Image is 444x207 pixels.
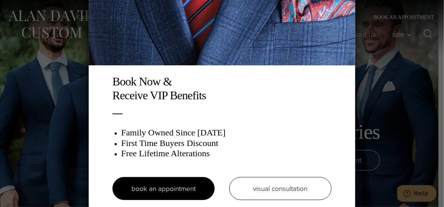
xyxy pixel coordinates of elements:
h3: First Time Buyers Discount [121,138,332,149]
span: Help [16,5,31,12]
h3: Free Lifetime Alterations [121,148,332,159]
a: book an appointment [112,177,215,200]
h3: Family Owned Since [DATE] [121,127,332,138]
h2: Book Now & Receive VIP Benefits [112,74,332,103]
a: visual consultation [229,177,332,200]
